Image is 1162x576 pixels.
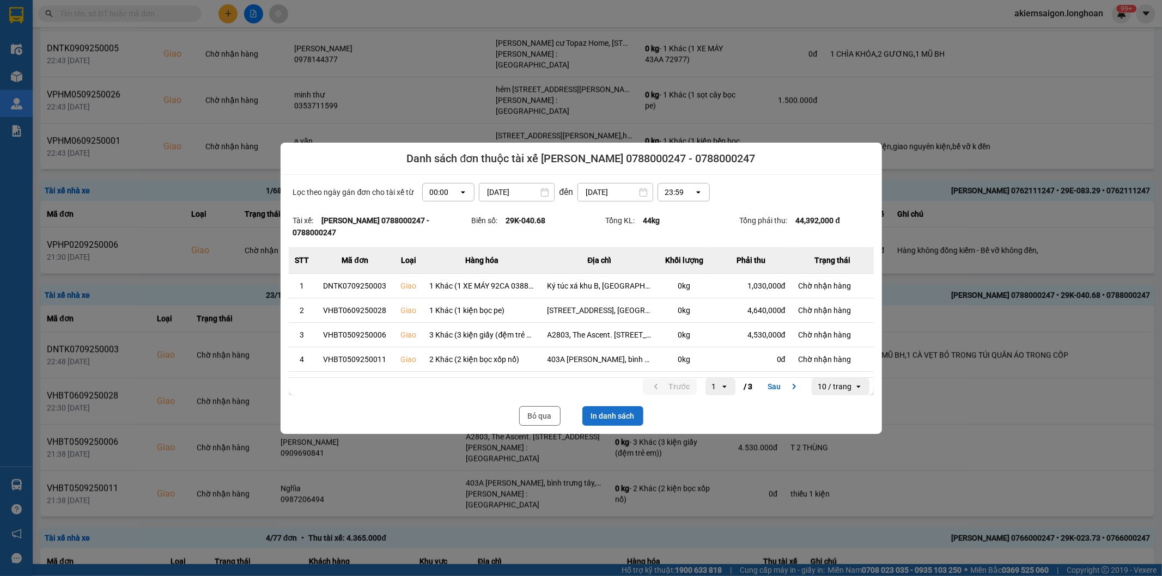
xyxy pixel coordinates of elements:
div: 2 [295,305,309,316]
div: VHBT0609250028 [323,305,388,316]
div: Tổng KL: [606,215,740,238]
div: 403A [PERSON_NAME], bình trưng tây, thủ đức, hcm [547,354,652,365]
th: STT [289,247,316,274]
div: 0 đ [717,354,786,365]
button: Bỏ qua [519,406,561,426]
div: dialog [281,143,882,434]
th: Khối lượng [659,247,710,274]
div: Chờ nhận hàng [799,305,867,316]
th: Trạng thái [792,247,874,274]
div: Giao [401,354,417,365]
div: 0 kg [665,305,704,316]
input: Selected 00:00. Select a time, 24-hour format. [449,187,451,198]
div: Giao [401,305,417,316]
div: VHBT0509250011 [323,354,388,365]
div: Giao [401,280,417,291]
span: / 3 [744,380,753,393]
div: 2 Khác (2 kiện bọc xốp nổ) [430,354,534,365]
th: Mã đơn [316,247,394,274]
div: 3 Khác (3 kiện giấy (đệm trẻ em)) [430,329,534,340]
div: Lọc theo ngày gán đơn cho tài xế từ [289,183,874,201]
div: Chờ nhận hàng [799,354,867,365]
div: Ký túc xá khu B, [GEOGRAPHIC_DATA] , [GEOGRAPHIC_DATA], KP6, [GEOGRAPHIC_DATA], [GEOGRAPHIC_DATA] [547,280,652,291]
th: Hàng hóa [423,247,541,274]
div: 23:59 [665,187,684,198]
button: In danh sách [582,406,643,426]
div: 00:00 [429,187,448,198]
div: 1 [712,381,716,392]
div: 10 / trang [818,381,852,392]
strong: 29K-040.68 [506,216,546,225]
button: previous page. current page 1 / 3 [643,378,697,395]
th: Loại [394,247,423,274]
th: Phải thu [710,247,792,274]
div: [STREET_ADDRESS], [GEOGRAPHIC_DATA] [547,305,652,316]
strong: 44 kg [643,216,660,225]
div: 3 [295,329,309,340]
input: Selected 23:59. Select a time, 24-hour format. [685,187,686,198]
div: 0 kg [665,280,704,291]
div: 4,640,000 đ [717,305,786,316]
div: 0 kg [665,329,704,340]
div: Tổng phải thu: [740,215,874,238]
div: Tài xế: [293,215,472,238]
strong: [PERSON_NAME] 0788000247 - 0788000247 [293,216,430,237]
input: Select a date. [479,183,554,201]
button: next page. current page 1 / 3 [762,378,807,395]
input: Selected 10 / trang. [853,381,854,392]
div: A2803, The Ascent. [STREET_ADDRESS] [547,329,652,340]
th: Địa chỉ [541,247,659,274]
svg: open [720,382,729,391]
div: DNTK0709250003 [323,280,388,291]
div: Chờ nhận hàng [799,280,867,291]
span: Danh sách đơn thuộc tài xế [PERSON_NAME] 0788000247 - 0788000247 [406,151,755,166]
svg: open [694,188,703,197]
div: Biển số: [472,215,606,238]
div: 1 Khác (1 kiện bọc pe) [430,305,534,316]
input: Select a date. [578,183,653,201]
div: 1 Khác (1 XE MÁY 92CA 03882) [430,280,534,291]
div: 1,030,000 đ [717,280,786,291]
div: Chờ nhận hàng [799,329,867,340]
strong: 44,392,000 đ [796,216,841,225]
div: Giao [401,329,417,340]
div: 4 [295,354,309,365]
svg: open [854,382,863,391]
div: 4,530,000 đ [717,329,786,340]
div: 0 kg [665,354,704,365]
svg: open [459,188,467,197]
div: đến [555,185,577,199]
div: VHBT0509250006 [323,329,388,340]
div: 1 [295,280,309,291]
